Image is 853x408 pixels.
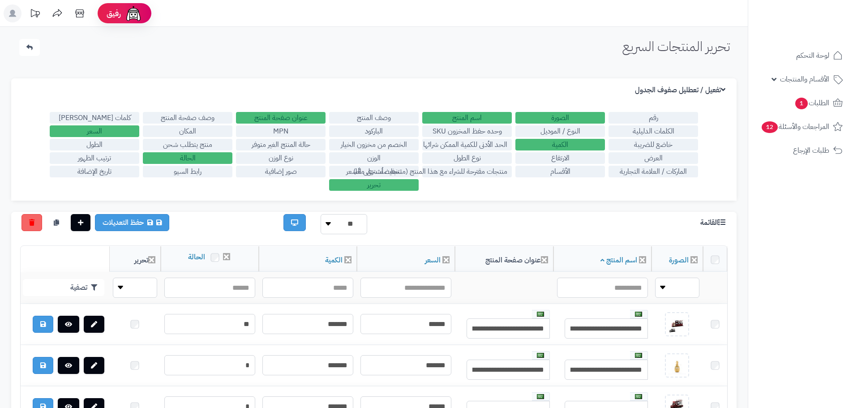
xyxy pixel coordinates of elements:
[422,139,512,150] label: الحد الأدنى للكمية الممكن شرائها
[58,316,79,333] a: استعراض
[344,256,351,263] i: إخفاء الخانة
[143,152,232,164] label: الحالة
[793,144,829,157] span: طلبات الإرجاع
[635,353,642,358] img: العربية
[33,316,53,333] a: حفظ
[33,357,53,374] a: حفظ
[515,125,605,137] label: النوع / الموديل
[329,179,419,191] label: تحرير
[794,97,829,109] span: الطلبات
[329,125,419,137] label: الباركود
[329,139,419,150] label: الخصم من مخزون الخيار
[148,256,155,263] i: إخفاء الخانة
[609,166,698,177] label: الماركات / العلامة التجارية
[329,152,419,164] label: الوزن
[515,139,605,150] label: الكمية
[95,214,169,231] a: حفظ الكل
[609,139,698,150] label: خاضع للضريبة
[609,152,698,164] label: العرض
[635,86,728,94] h3: تفعيل / تعطليل صفوف الجدول
[455,246,553,272] th: عنوان صفحة المنتج
[207,252,223,263] label: تحديد الكل - إلغاء التحديد
[236,125,326,137] label: MPN
[58,357,79,374] a: استعراض
[329,112,419,124] label: وصف المنتج
[609,125,698,137] label: الكلمات الدليلية
[700,219,728,227] h3: القائمة
[71,214,90,231] a: اضافة منتج جديد
[669,255,689,266] a: الصورة
[754,45,848,66] a: لوحة التحكم
[188,252,205,262] a: الحالة
[84,316,104,333] a: تحرير
[600,255,637,266] a: اسم المنتج
[422,112,512,124] label: اسم المنتج
[283,214,306,231] a: عرض الشاشة
[24,4,46,25] a: تحديثات المنصة
[635,394,642,399] img: العربية
[236,139,326,150] label: حالة المنتج الغير متوفر
[780,73,829,86] span: الأقسام والمنتجات
[792,21,844,40] img: logo-2.png
[143,166,232,177] label: رابط السيو
[23,279,104,296] button: تصفية
[762,121,778,133] span: 12
[761,120,829,133] span: المراجعات والأسئلة
[84,357,104,374] a: تحرير
[329,166,419,177] label: تخفيضات على السعر
[609,112,698,124] label: رقم
[515,152,605,164] label: الارتفاع
[754,140,848,161] a: طلبات الإرجاع
[109,246,161,272] th: تحرير
[537,353,544,358] img: العربية
[236,152,326,164] label: نوع الوزن
[515,112,605,124] label: الصورة
[143,112,232,124] label: وصف صفحة المنتج
[635,312,642,317] img: العربية
[754,92,848,114] a: الطلبات1
[50,125,139,137] label: السعر
[124,4,142,22] img: ai-face.png
[442,256,450,263] i: إخفاء الخانة
[537,312,544,317] img: العربية
[143,139,232,150] label: منتج يتطلب شحن
[422,125,512,137] label: وحده حفظ المخزون SKU
[223,253,230,260] i: إخفاء الخانة
[50,139,139,150] label: الطول
[541,256,548,263] i: إخفاء الخانة
[107,8,121,19] span: رفيق
[622,39,730,54] h1: تحرير المنتجات السريع
[796,49,829,62] span: لوحة التحكم
[50,166,139,177] label: تاريخ الإضافة
[422,166,512,177] label: منتجات مقترحة للشراء مع هذا المنتج (منتجات تُشترى معًا)
[236,112,326,124] label: عنوان صفحة المنتج
[754,116,848,137] a: المراجعات والأسئلة12
[47,214,66,231] a: نسخ
[325,255,343,266] a: الكمية
[537,394,544,399] img: العربية
[795,98,808,110] span: 1
[422,152,512,164] label: نوع الطول
[690,256,698,263] i: إخفاء الخانة
[515,166,605,177] label: الأقسام
[50,112,139,124] label: كلمات [PERSON_NAME]
[21,214,42,231] a: حذف
[143,125,232,137] label: المكان
[19,39,40,56] a: الغاء
[50,152,139,164] label: ترتيب الظهور
[639,256,646,263] i: إخفاء الخانة
[425,255,441,266] a: السعر
[236,166,326,177] label: صور إضافية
